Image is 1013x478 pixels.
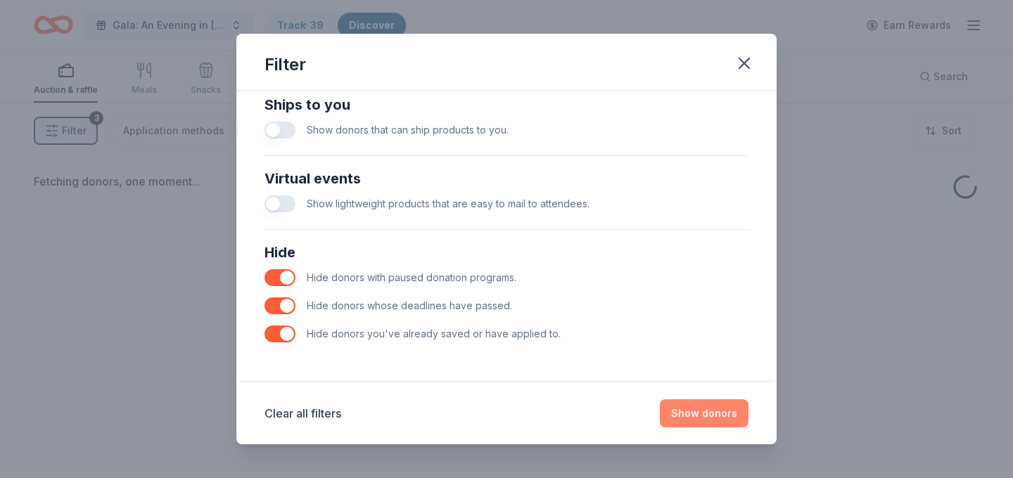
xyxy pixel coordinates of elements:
[307,198,590,209] span: Show lightweight products that are easy to mail to attendees.
[265,93,748,116] div: Ships to you
[307,299,512,311] span: Hide donors whose deadlines have passed.
[307,328,561,340] span: Hide donors you've already saved or have applied to.
[265,167,748,190] div: Virtual events
[660,399,748,427] button: Show donors
[307,124,509,136] span: Show donors that can ship products to you.
[307,271,516,283] span: Hide donors with paused donation programs.
[265,53,306,76] div: Filter
[265,405,341,422] button: Clear all filters
[265,241,748,264] div: Hide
